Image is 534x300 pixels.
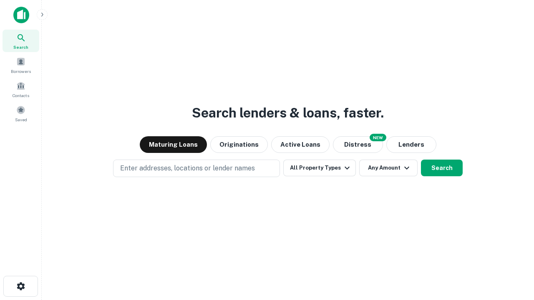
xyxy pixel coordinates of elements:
[3,102,39,125] a: Saved
[283,160,356,176] button: All Property Types
[13,7,29,23] img: capitalize-icon.png
[140,136,207,153] button: Maturing Loans
[421,160,463,176] button: Search
[359,160,418,176] button: Any Amount
[370,134,386,141] div: NEW
[386,136,436,153] button: Lenders
[13,92,29,99] span: Contacts
[333,136,383,153] button: Search distressed loans with lien and other non-mortgage details.
[492,233,534,273] iframe: Chat Widget
[113,160,280,177] button: Enter addresses, locations or lender names
[210,136,268,153] button: Originations
[120,163,255,173] p: Enter addresses, locations or lender names
[3,54,39,76] a: Borrowers
[13,44,28,50] span: Search
[192,103,384,123] h3: Search lenders & loans, faster.
[15,116,27,123] span: Saved
[3,30,39,52] a: Search
[271,136,330,153] button: Active Loans
[3,78,39,100] a: Contacts
[11,68,31,75] span: Borrowers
